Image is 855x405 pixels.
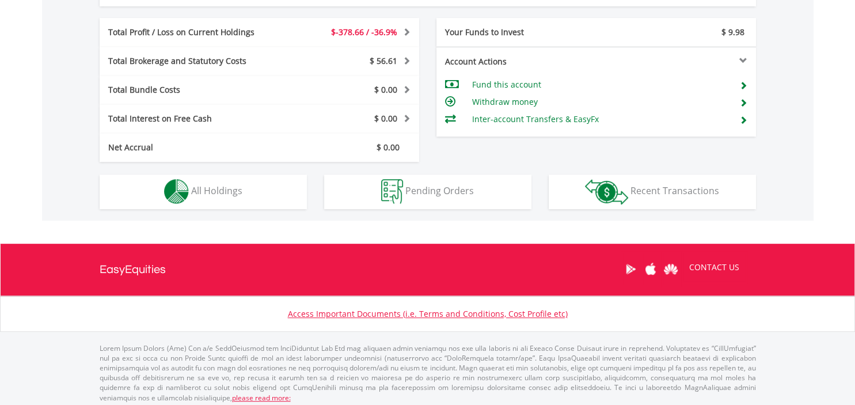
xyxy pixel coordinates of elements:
[661,251,681,287] a: Huawei
[164,179,189,204] img: holdings-wht.png
[377,142,400,153] span: $ 0.00
[331,27,397,37] span: $-378.66 / -36.9%
[100,244,166,296] a: EasyEquities
[374,84,397,95] span: $ 0.00
[100,27,286,38] div: Total Profit / Loss on Current Holdings
[405,184,474,197] span: Pending Orders
[100,142,286,153] div: Net Accrual
[472,76,730,93] td: Fund this account
[381,179,403,204] img: pending_instructions-wht.png
[100,343,756,403] p: Lorem Ipsum Dolors (Ame) Con a/e SeddOeiusmod tem InciDiduntut Lab Etd mag aliquaen admin veniamq...
[374,113,397,124] span: $ 0.00
[681,251,747,283] a: CONTACT US
[436,27,596,38] div: Your Funds to Invest
[232,393,291,403] a: please read more:
[100,113,286,124] div: Total Interest on Free Cash
[641,251,661,287] a: Apple
[191,184,242,197] span: All Holdings
[370,55,397,66] span: $ 56.61
[436,56,596,67] div: Account Actions
[472,93,730,111] td: Withdraw money
[324,175,531,209] button: Pending Orders
[288,308,568,319] a: Access Important Documents (i.e. Terms and Conditions, Cost Profile etc)
[721,27,744,37] span: $ 9.98
[585,179,628,205] img: transactions-zar-wht.png
[100,175,307,209] button: All Holdings
[472,111,730,128] td: Inter-account Transfers & EasyFx
[100,84,286,96] div: Total Bundle Costs
[630,184,719,197] span: Recent Transactions
[100,55,286,67] div: Total Brokerage and Statutory Costs
[621,251,641,287] a: Google Play
[549,175,756,209] button: Recent Transactions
